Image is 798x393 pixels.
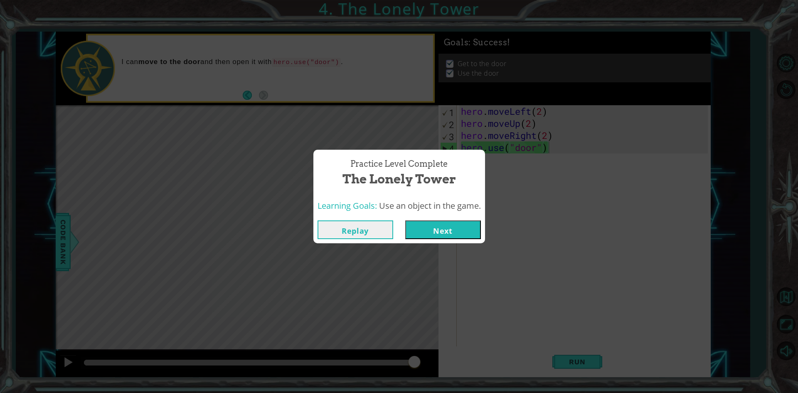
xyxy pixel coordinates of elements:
[405,220,481,239] button: Next
[318,200,377,211] span: Learning Goals:
[350,158,448,170] span: Practice Level Complete
[379,200,481,211] span: Use an object in the game.
[342,170,456,188] span: The Lonely Tower
[318,220,393,239] button: Replay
